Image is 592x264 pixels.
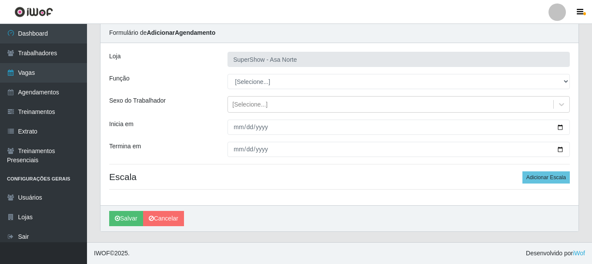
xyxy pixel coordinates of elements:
[109,52,120,61] label: Loja
[522,171,570,184] button: Adicionar Escala
[109,211,143,226] button: Salvar
[143,211,184,226] a: Cancelar
[526,249,585,258] span: Desenvolvido por
[109,96,166,105] label: Sexo do Trabalhador
[232,100,268,109] div: [Selecione...]
[227,120,570,135] input: 00/00/0000
[109,74,130,83] label: Função
[109,120,134,129] label: Inicia em
[14,7,53,17] img: CoreUI Logo
[94,250,110,257] span: IWOF
[109,171,570,182] h4: Escala
[227,142,570,157] input: 00/00/0000
[573,250,585,257] a: iWof
[94,249,130,258] span: © 2025 .
[147,29,215,36] strong: Adicionar Agendamento
[100,23,579,43] div: Formulário de
[109,142,141,151] label: Termina em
